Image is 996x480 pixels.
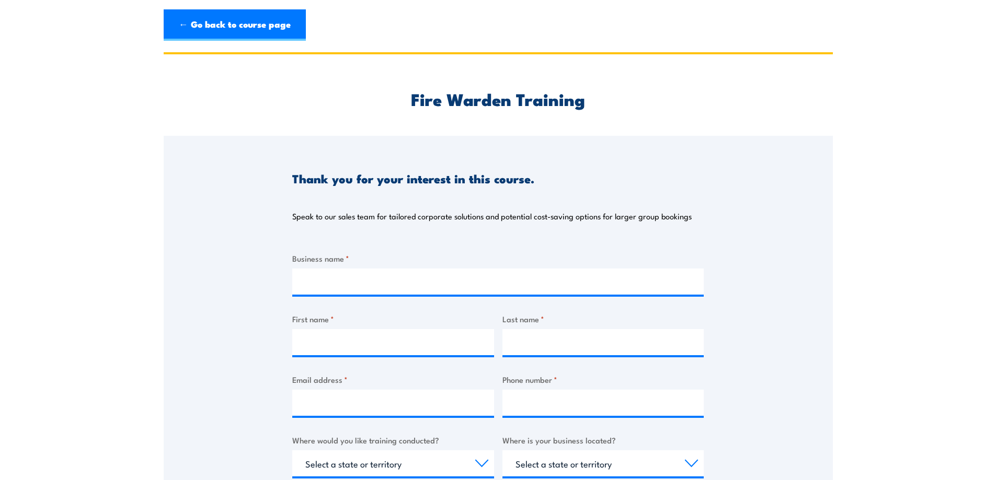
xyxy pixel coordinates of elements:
[292,211,692,221] p: Speak to our sales team for tailored corporate solutions and potential cost-saving options for la...
[292,172,534,184] h3: Thank you for your interest in this course.
[292,91,704,106] h2: Fire Warden Training
[502,373,704,385] label: Phone number
[292,252,704,264] label: Business name
[502,313,704,325] label: Last name
[164,9,306,41] a: ← Go back to course page
[292,313,494,325] label: First name
[292,373,494,385] label: Email address
[502,434,704,446] label: Where is your business located?
[292,434,494,446] label: Where would you like training conducted?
